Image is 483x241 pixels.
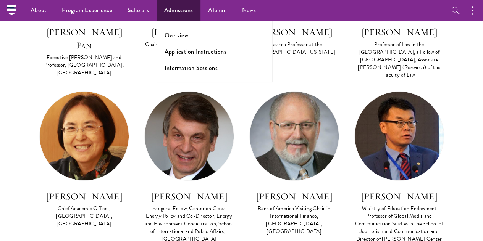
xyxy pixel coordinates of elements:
[249,190,339,203] h3: [PERSON_NAME]
[165,47,226,56] a: Application Instructions
[39,54,129,77] div: Executive [PERSON_NAME] and Professor, [GEOGRAPHIC_DATA], [GEOGRAPHIC_DATA]
[354,26,444,39] h3: [PERSON_NAME]
[249,205,339,235] div: Bank of America Visiting Chair in International Finance, [GEOGRAPHIC_DATA], [GEOGRAPHIC_DATA]
[165,64,218,72] a: Information Sessions
[354,190,444,203] h3: [PERSON_NAME]
[249,26,339,39] h3: [PERSON_NAME]
[144,190,234,203] h3: [PERSON_NAME]
[144,41,234,56] div: Chair of the Department of Psychology, [GEOGRAPHIC_DATA]
[354,41,444,79] div: Professor of Law in the [GEOGRAPHIC_DATA], a Fellow of [GEOGRAPHIC_DATA], Associate [PERSON_NAME]...
[39,190,129,203] h3: [PERSON_NAME]
[39,26,129,51] h3: [PERSON_NAME] Pan
[39,205,129,228] div: Chief Academic Officer, [GEOGRAPHIC_DATA], [GEOGRAPHIC_DATA]
[165,31,188,40] a: Overview
[249,91,339,236] a: [PERSON_NAME] Bank of America Visiting Chair in International Finance, [GEOGRAPHIC_DATA], [GEOGRA...
[39,91,129,228] a: [PERSON_NAME] Chief Academic Officer, [GEOGRAPHIC_DATA], [GEOGRAPHIC_DATA]
[249,41,339,56] div: Research Professor at the [GEOGRAPHIC_DATA][US_STATE]
[144,26,234,39] h3: [PERSON_NAME]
